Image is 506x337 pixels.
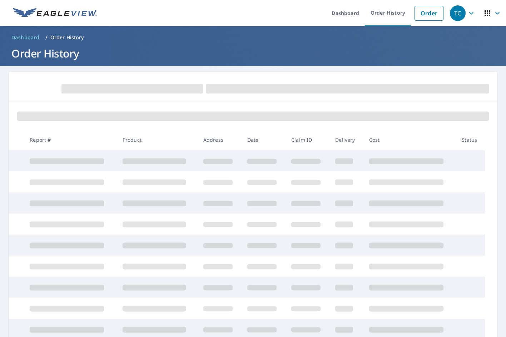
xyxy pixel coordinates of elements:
[13,8,97,19] img: EV Logo
[45,33,48,42] li: /
[286,129,329,150] th: Claim ID
[450,5,466,21] div: TC
[24,129,117,150] th: Report #
[9,46,497,61] h1: Order History
[415,6,443,21] a: Order
[456,129,485,150] th: Status
[329,129,363,150] th: Delivery
[50,34,84,41] p: Order History
[9,32,497,43] nav: breadcrumb
[11,34,40,41] span: Dashboard
[117,129,198,150] th: Product
[242,129,286,150] th: Date
[9,32,43,43] a: Dashboard
[198,129,242,150] th: Address
[363,129,456,150] th: Cost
